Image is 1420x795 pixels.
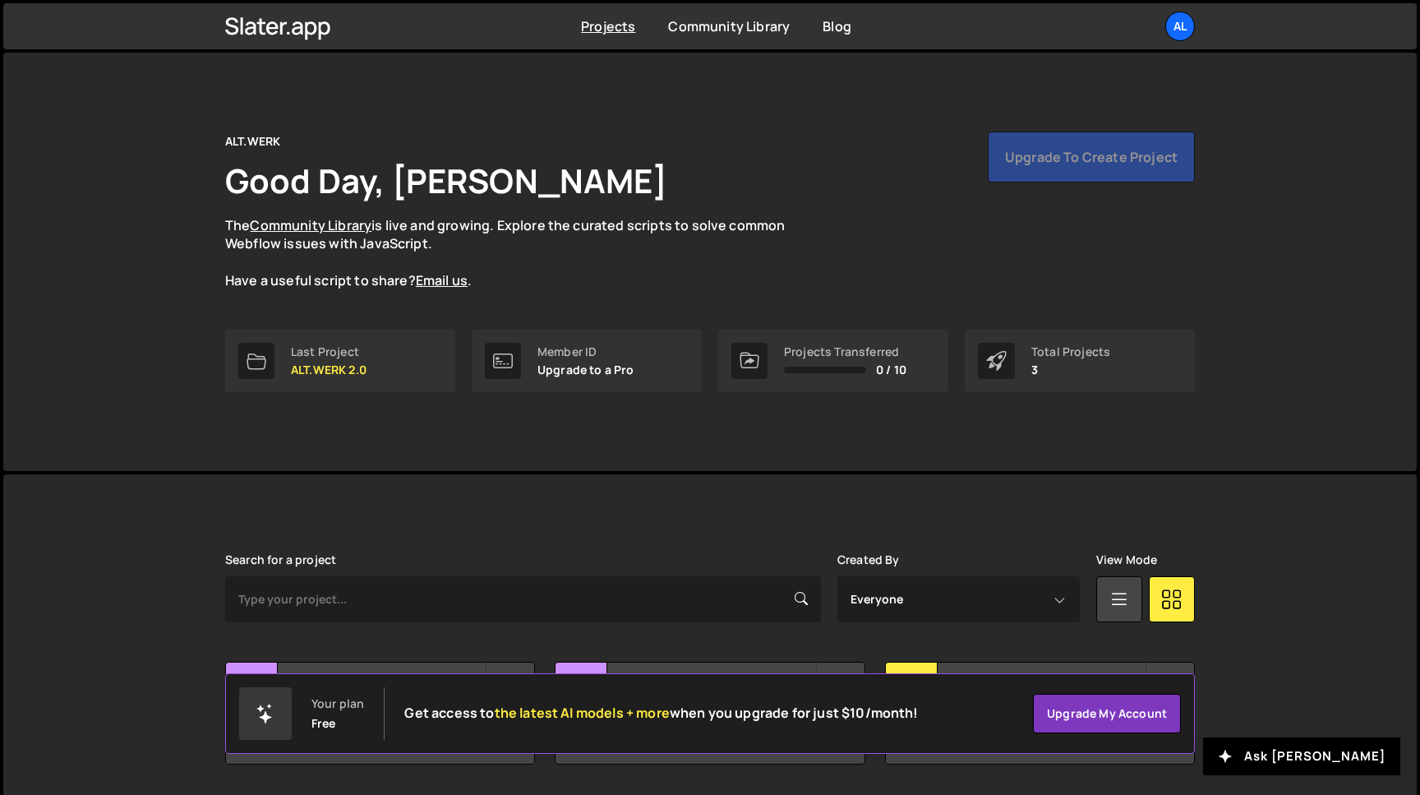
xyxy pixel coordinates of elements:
h2: Lumos Test [947,670,1145,688]
label: View Mode [1096,553,1157,566]
div: Your plan [311,697,364,710]
div: AL [556,663,607,714]
a: Upgrade my account [1033,694,1181,733]
a: Blog [823,17,851,35]
p: Upgrade to a Pro [537,363,634,377]
label: Search for a project [225,553,336,566]
a: Email us [416,271,468,289]
label: Created By [837,553,900,566]
h1: Good Day, [PERSON_NAME] [225,158,667,203]
a: AL ALT.WERK 2.0 Created by [PERSON_NAME] 2 pages, last updated by [PERSON_NAME] [DATE] [225,662,535,765]
div: Lu [886,663,938,714]
a: AL [1165,12,1195,41]
div: ALT.WERK [225,132,280,151]
h2: ALT.WERK éles [616,670,814,688]
p: ALT.WERK 2.0 [291,363,367,377]
div: AL [226,663,278,714]
a: Last Project ALT.WERK 2.0 [225,330,455,392]
div: Member ID [537,345,634,358]
p: 3 [1031,363,1110,377]
button: Ask [PERSON_NAME] [1203,737,1400,775]
input: Type your project... [225,576,821,622]
div: Projects Transferred [784,345,906,358]
a: Community Library [250,216,371,234]
span: 0 / 10 [876,363,906,377]
a: AL ALT.WERK éles Created by [PERSON_NAME] 5 pages, last updated by [PERSON_NAME] [DATE] [555,662,864,765]
h2: Get access to when you upgrade for just $10/month! [404,705,918,721]
h2: ALT.WERK 2.0 [287,670,485,688]
span: the latest AI models + more [495,704,670,722]
div: Last Project [291,345,367,358]
a: Community Library [668,17,790,35]
div: Total Projects [1031,345,1110,358]
p: The is live and growing. Explore the curated scripts to solve common Webflow issues with JavaScri... [225,216,817,290]
a: Projects [581,17,635,35]
div: Free [311,717,336,730]
a: Lu Lumos Test Created by [PERSON_NAME] 2 pages, last updated by [PERSON_NAME] [DATE] [885,662,1195,765]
